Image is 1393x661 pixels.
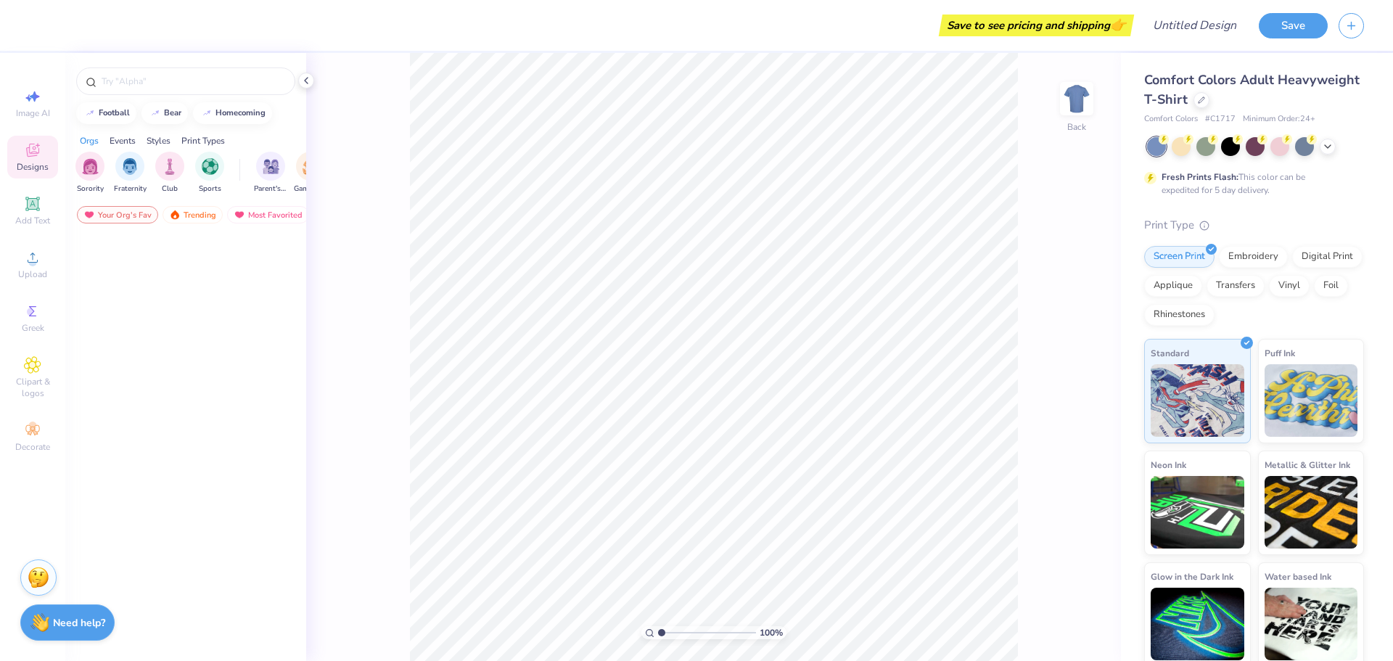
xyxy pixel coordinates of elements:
span: Fraternity [114,184,147,194]
div: Print Type [1144,217,1364,234]
img: Parent's Weekend Image [263,158,279,175]
div: filter for Game Day [294,152,327,194]
div: filter for Parent's Weekend [254,152,287,194]
span: Water based Ink [1265,569,1331,584]
div: Embroidery [1219,246,1288,268]
div: filter for Fraternity [114,152,147,194]
div: football [99,109,130,117]
span: Comfort Colors [1144,113,1198,126]
div: Rhinestones [1144,304,1215,326]
button: filter button [195,152,224,194]
span: Sports [199,184,221,194]
img: Fraternity Image [122,158,138,175]
img: Standard [1151,364,1244,437]
div: Events [110,134,136,147]
img: Neon Ink [1151,476,1244,549]
img: trend_line.gif [84,109,96,118]
span: Upload [18,268,47,280]
span: # C1717 [1205,113,1236,126]
span: Glow in the Dark Ink [1151,569,1233,584]
div: filter for Sorority [75,152,104,194]
div: Most Favorited [227,206,309,223]
div: Foil [1314,275,1348,297]
span: Sorority [77,184,104,194]
img: trend_line.gif [201,109,213,118]
span: Image AI [16,107,50,119]
span: 👉 [1110,16,1126,33]
img: Water based Ink [1265,588,1358,660]
div: Applique [1144,275,1202,297]
button: filter button [155,152,184,194]
span: Club [162,184,178,194]
img: Club Image [162,158,178,175]
div: Screen Print [1144,246,1215,268]
img: most_fav.gif [83,210,95,220]
button: filter button [114,152,147,194]
div: Orgs [80,134,99,147]
div: filter for Sports [195,152,224,194]
span: Comfort Colors Adult Heavyweight T-Shirt [1144,71,1360,108]
div: Your Org's Fav [77,206,158,223]
div: This color can be expedited for 5 day delivery. [1162,171,1340,197]
img: Puff Ink [1265,364,1358,437]
div: homecoming [215,109,266,117]
button: filter button [75,152,104,194]
div: Digital Print [1292,246,1363,268]
button: football [76,102,136,124]
input: Try "Alpha" [100,74,286,89]
img: trending.gif [169,210,181,220]
span: Puff Ink [1265,345,1295,361]
div: bear [164,109,181,117]
span: Clipart & logos [7,376,58,399]
div: Back [1067,120,1086,134]
button: homecoming [193,102,272,124]
div: Transfers [1207,275,1265,297]
span: Designs [17,161,49,173]
div: Print Types [181,134,225,147]
img: Metallic & Glitter Ink [1265,476,1358,549]
input: Untitled Design [1141,11,1248,40]
button: bear [141,102,188,124]
img: trend_line.gif [149,109,161,118]
span: Minimum Order: 24 + [1243,113,1315,126]
button: filter button [294,152,327,194]
img: Game Day Image [303,158,319,175]
button: filter button [254,152,287,194]
span: Greek [22,322,44,334]
div: Styles [147,134,170,147]
button: Save [1259,13,1328,38]
div: filter for Club [155,152,184,194]
span: Parent's Weekend [254,184,287,194]
div: Save to see pricing and shipping [942,15,1130,36]
span: Metallic & Glitter Ink [1265,457,1350,472]
strong: Need help? [53,616,105,630]
img: most_fav.gif [234,210,245,220]
img: Sorority Image [82,158,99,175]
span: 100 % [760,626,783,639]
strong: Fresh Prints Flash: [1162,171,1238,183]
img: Glow in the Dark Ink [1151,588,1244,660]
div: Vinyl [1269,275,1310,297]
img: Back [1062,84,1091,113]
img: Sports Image [202,158,218,175]
span: Neon Ink [1151,457,1186,472]
div: Trending [163,206,223,223]
span: Standard [1151,345,1189,361]
span: Decorate [15,441,50,453]
span: Game Day [294,184,327,194]
span: Add Text [15,215,50,226]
